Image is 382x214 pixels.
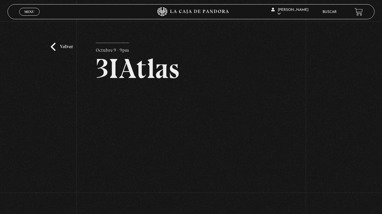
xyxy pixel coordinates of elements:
[51,43,73,51] a: Volver
[22,15,36,19] span: Cerrar
[271,8,308,16] span: [PERSON_NAME]
[96,91,286,199] iframe: Dailymotion video player – 3IATLAS
[96,55,286,82] h2: 3IAtlas
[24,10,34,14] span: Menu
[323,10,337,14] a: Buscar
[355,8,363,16] a: View your shopping cart
[96,43,129,55] p: Octubre 9 - 9pm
